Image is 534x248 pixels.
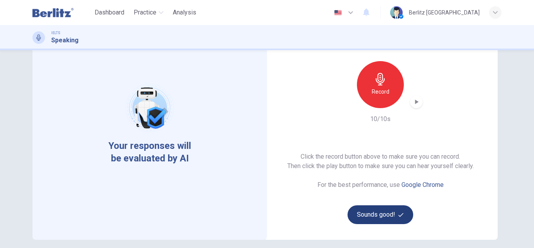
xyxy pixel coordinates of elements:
img: en [333,10,343,16]
span: Your responses will be evaluated by AI [102,139,197,165]
h6: Record [372,87,389,96]
span: Analysis [173,8,196,17]
h6: For the best performance, use [317,180,444,190]
img: Profile picture [390,6,403,19]
img: Berlitz Latam logo [32,5,73,20]
button: Sounds good! [348,205,413,224]
button: Practice [131,5,167,20]
span: Dashboard [95,8,124,17]
a: Berlitz Latam logo [32,5,91,20]
button: Record [357,61,404,108]
span: IELTS [51,30,60,36]
a: Google Chrome [401,181,444,188]
h1: Speaking [51,36,79,45]
button: Dashboard [91,5,127,20]
img: robot icon [125,83,174,133]
span: Practice [134,8,156,17]
div: Berlitz [GEOGRAPHIC_DATA] [409,8,480,17]
h6: Click the record button above to make sure you can record. Then click the play button to make sur... [287,152,474,171]
h6: 10/10s [370,114,391,124]
button: Analysis [170,5,199,20]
